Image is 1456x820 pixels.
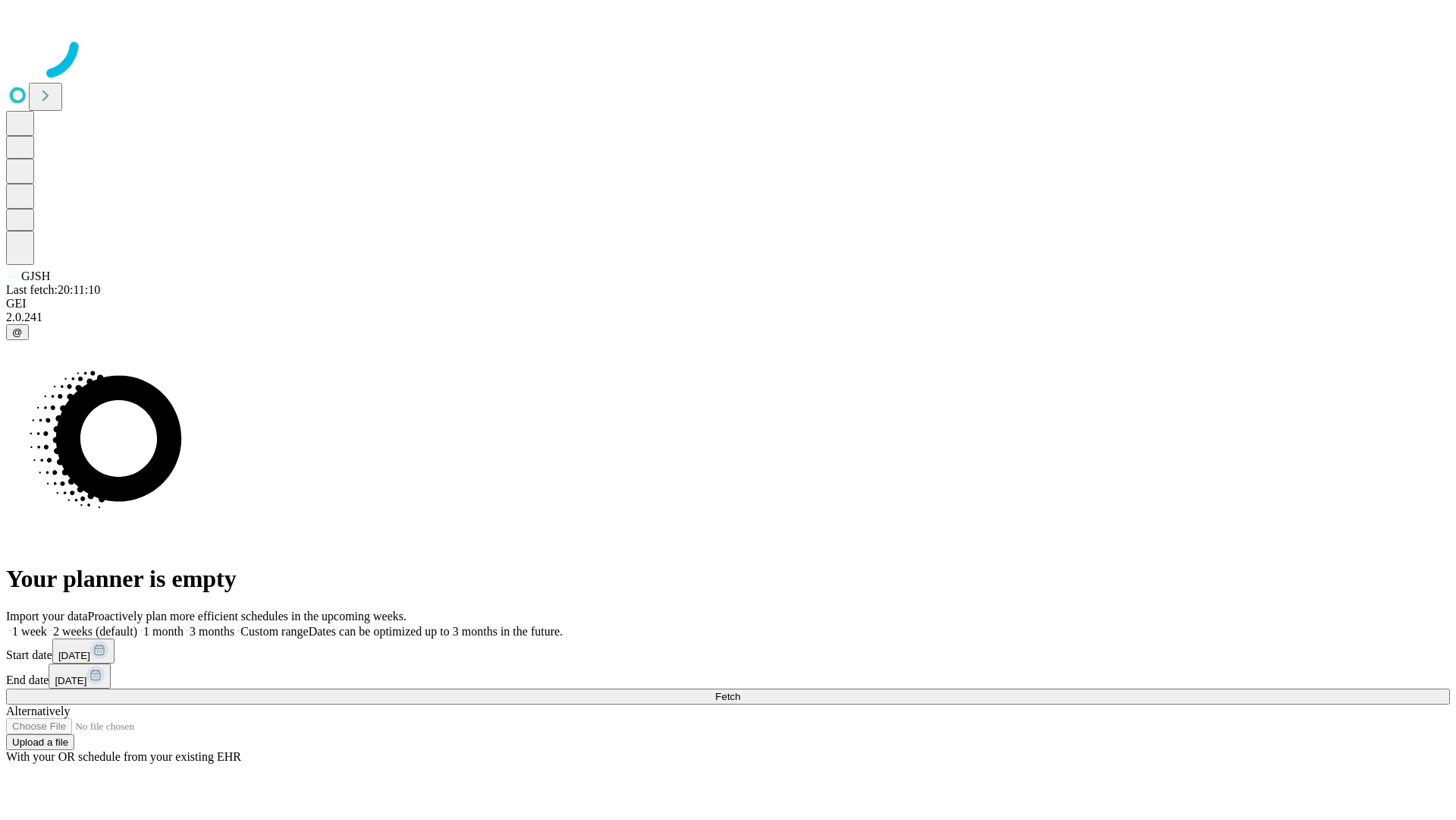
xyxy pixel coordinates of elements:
[6,750,241,763] span: With your OR schedule from your existing EHR
[6,311,1450,324] div: 2.0.241
[58,650,90,661] span: [DATE]
[21,270,50,282] span: GJSH
[190,625,234,638] span: 3 months
[6,689,1450,705] button: Fetch
[6,324,29,340] button: @
[49,664,111,689] button: [DATE]
[12,326,23,338] span: @
[6,283,100,296] span: Last fetch: 20:11:10
[6,610,88,623] span: Import your data
[88,610,406,623] span: Proactively plan more efficient schedules in the upcoming weeks.
[240,625,308,638] span: Custom range
[6,664,1450,689] div: End date
[6,734,74,750] button: Upload a file
[6,639,1450,664] div: Start date
[6,705,70,717] span: Alternatively
[6,565,1450,593] h1: Your planner is empty
[12,625,47,638] span: 1 week
[52,639,115,664] button: [DATE]
[309,625,563,638] span: Dates can be optimized up to 3 months in the future.
[6,297,1450,311] div: GEI
[53,625,137,638] span: 2 weeks (default)
[143,625,184,638] span: 1 month
[715,691,740,702] span: Fetch
[55,675,86,686] span: [DATE]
